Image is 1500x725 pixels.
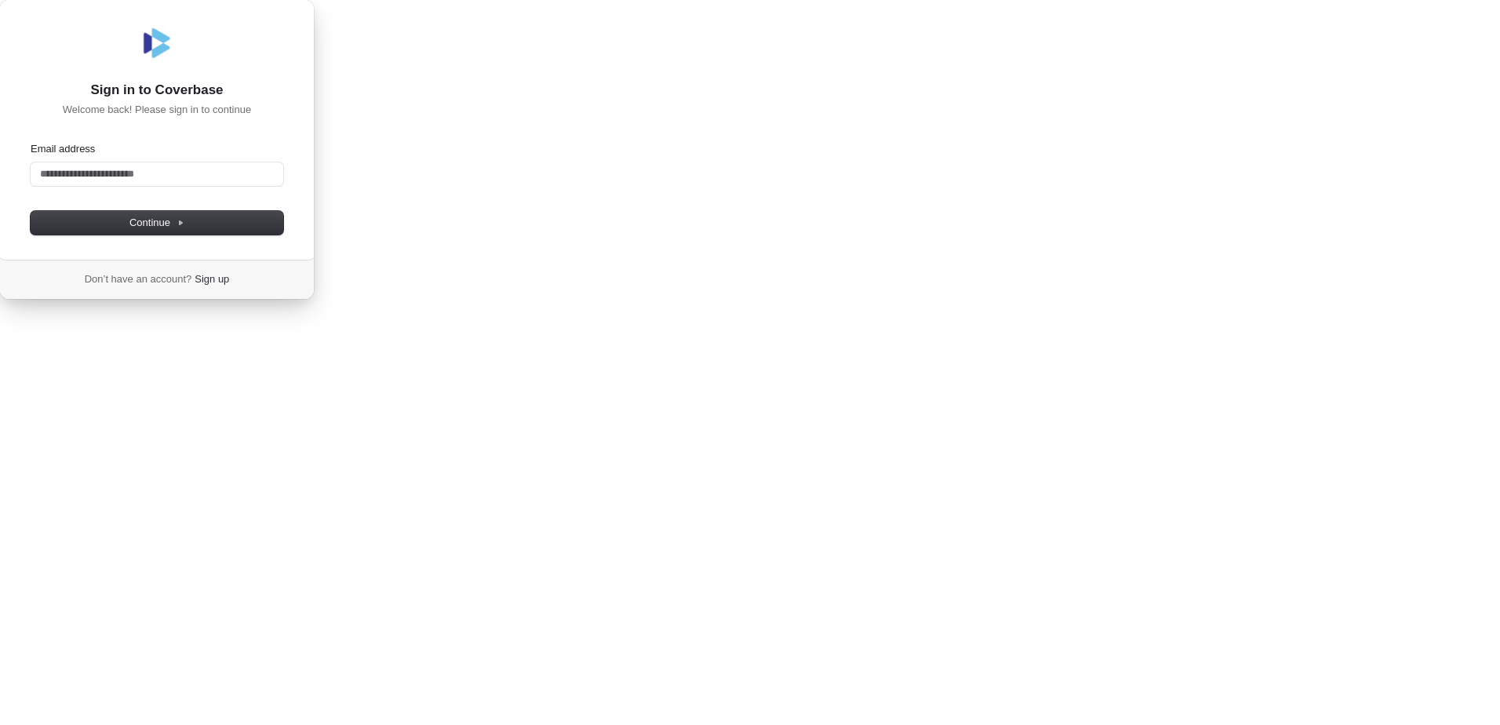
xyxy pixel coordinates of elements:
span: Continue [129,216,184,230]
a: Sign up [195,272,229,286]
img: Coverbase [138,24,176,62]
span: Don’t have an account? [85,272,192,286]
button: Continue [31,211,283,235]
h1: Sign in to Coverbase [31,81,283,100]
label: Email address [31,142,95,156]
p: Welcome back! Please sign in to continue [31,103,283,117]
